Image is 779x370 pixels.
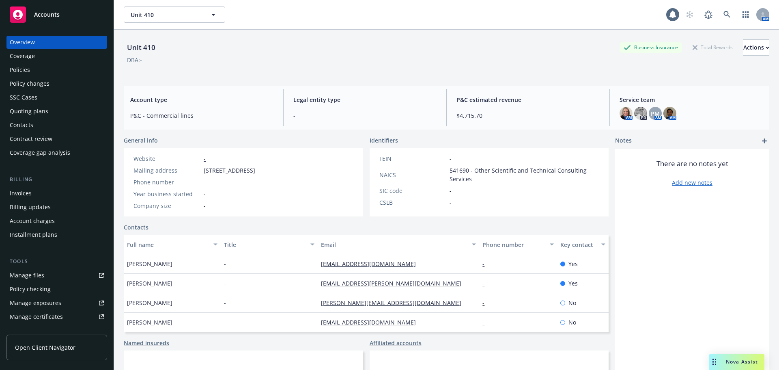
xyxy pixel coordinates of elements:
div: NAICS [379,171,446,179]
div: Website [133,154,200,163]
div: Manage exposures [10,296,61,309]
a: Quoting plans [6,105,107,118]
span: Identifiers [370,136,398,145]
span: Unit 410 [131,11,201,19]
span: [PERSON_NAME] [127,318,172,327]
a: Coverage gap analysis [6,146,107,159]
div: Actions [743,40,769,55]
div: Invoices [10,187,32,200]
a: Start snowing [682,6,698,23]
a: - [482,260,491,268]
span: - [450,186,452,195]
a: Add new notes [672,178,712,187]
span: Nova Assist [726,358,758,365]
a: Billing updates [6,201,107,214]
div: Installment plans [10,228,57,241]
button: Phone number [479,235,557,254]
a: Account charges [6,214,107,227]
span: No [568,299,576,307]
img: photo [634,107,647,120]
span: - [224,318,226,327]
div: Mailing address [133,166,200,175]
div: SSC Cases [10,91,37,104]
div: DBA: - [127,56,142,64]
img: photo [620,107,633,120]
span: [PERSON_NAME] [127,279,172,288]
a: SSC Cases [6,91,107,104]
div: SIC code [379,186,446,195]
a: add [760,136,769,146]
div: CSLB [379,198,446,207]
div: Billing updates [10,201,51,214]
span: - [204,201,206,210]
a: Installment plans [6,228,107,241]
span: - [204,190,206,198]
button: Full name [124,235,221,254]
button: Title [221,235,318,254]
div: Manage claims [10,324,51,337]
div: Policy checking [10,283,51,296]
button: Nova Assist [709,354,764,370]
div: Quoting plans [10,105,48,118]
button: Unit 410 [124,6,225,23]
a: Policy checking [6,283,107,296]
span: Legal entity type [293,95,437,104]
span: There are no notes yet [656,159,728,169]
a: Manage certificates [6,310,107,323]
span: Yes [568,279,578,288]
span: Account type [130,95,273,104]
div: Phone number [482,240,544,249]
a: Contacts [124,223,148,232]
a: Affiliated accounts [370,339,422,347]
div: Policy changes [10,77,49,90]
a: Contacts [6,119,107,132]
span: - [224,279,226,288]
a: Switch app [738,6,754,23]
span: Yes [568,260,578,268]
div: Unit 410 [124,42,159,53]
div: Coverage gap analysis [10,146,70,159]
span: No [568,318,576,327]
div: Billing [6,175,107,184]
span: PM [651,109,660,118]
span: $4,715.70 [456,111,600,120]
div: Phone number [133,178,200,186]
span: [PERSON_NAME] [127,299,172,307]
div: Tools [6,257,107,266]
div: Business Insurance [620,42,682,52]
a: [EMAIL_ADDRESS][PERSON_NAME][DOMAIN_NAME] [321,279,468,287]
span: Accounts [34,11,60,18]
span: Notes [615,136,632,146]
a: - [482,299,491,307]
span: 541690 - Other Scientific and Technical Consulting Services [450,166,599,183]
div: Key contact [560,240,596,249]
div: Email [321,240,467,249]
a: Named insureds [124,339,169,347]
div: Manage certificates [10,310,63,323]
span: Open Client Navigator [15,343,75,352]
span: - [450,198,452,207]
button: Actions [743,39,769,56]
div: Coverage [10,50,35,63]
a: Manage files [6,269,107,282]
span: Service team [620,95,763,104]
a: [PERSON_NAME][EMAIL_ADDRESS][DOMAIN_NAME] [321,299,468,307]
a: - [482,279,491,287]
span: P&C - Commercial lines [130,111,273,120]
div: Contract review [10,132,52,145]
span: - [224,299,226,307]
span: [STREET_ADDRESS] [204,166,255,175]
a: Policy changes [6,77,107,90]
a: - [204,155,206,162]
a: Invoices [6,187,107,200]
span: P&C estimated revenue [456,95,600,104]
div: Drag to move [709,354,719,370]
a: Coverage [6,50,107,63]
a: Policies [6,63,107,76]
button: Email [318,235,479,254]
div: Contacts [10,119,33,132]
a: [EMAIL_ADDRESS][DOMAIN_NAME] [321,318,422,326]
div: Account charges [10,214,55,227]
div: Company size [133,201,200,210]
div: Title [224,240,306,249]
